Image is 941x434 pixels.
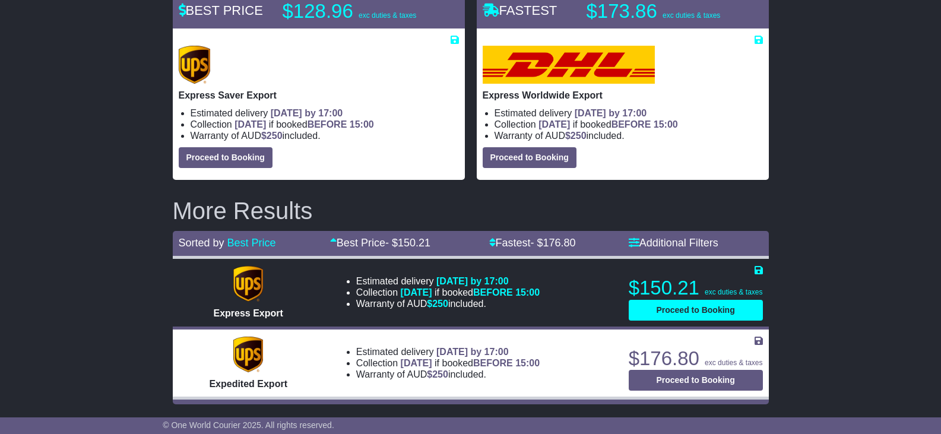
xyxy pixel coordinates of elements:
span: 250 [432,369,448,379]
span: 15:00 [515,287,540,297]
span: Sorted by [179,237,224,249]
span: 250 [432,299,448,309]
span: $ [427,299,448,309]
p: $150.21 [629,276,763,300]
span: if booked [235,119,373,129]
span: 250 [267,131,283,141]
img: UPS (new): Expedited Export [233,337,263,372]
span: [DATE] by 17:00 [271,108,343,118]
span: exc duties & taxes [705,288,762,296]
img: UPS (new): Express Saver Export [179,46,211,84]
li: Warranty of AUD included. [356,369,540,380]
span: FASTEST [483,3,557,18]
span: if booked [401,287,540,297]
span: © One World Courier 2025. All rights reserved. [163,420,334,430]
button: Proceed to Booking [179,147,273,168]
a: Best Price [227,237,276,249]
span: Expedited Export [209,379,287,389]
span: [DATE] by 17:00 [436,276,509,286]
li: Estimated delivery [191,107,459,119]
a: Fastest- $176.80 [489,237,576,249]
button: Proceed to Booking [629,300,763,321]
img: UPS (new): Express Export [233,266,263,302]
span: Express Export [213,308,283,318]
span: BEFORE [473,287,513,297]
span: 15:00 [350,119,374,129]
p: Express Worldwide Export [483,90,763,101]
span: if booked [401,358,540,368]
span: exc duties & taxes [705,359,762,367]
span: $ [565,131,587,141]
li: Warranty of AUD included. [356,298,540,309]
a: Best Price- $150.21 [330,237,430,249]
span: exc duties & taxes [359,11,416,20]
h2: More Results [173,198,769,224]
li: Collection [356,357,540,369]
span: - $ [531,237,576,249]
img: DHL: Express Worldwide Export [483,46,655,84]
a: Additional Filters [629,237,718,249]
span: [DATE] by 17:00 [575,108,647,118]
span: - $ [385,237,430,249]
span: $ [427,369,448,379]
span: $ [261,131,283,141]
li: Estimated delivery [356,275,540,287]
li: Collection [495,119,763,130]
span: [DATE] [401,358,432,368]
li: Warranty of AUD included. [495,130,763,141]
span: [DATE] [235,119,266,129]
span: BEFORE [612,119,651,129]
p: Express Saver Export [179,90,459,101]
span: 176.80 [543,237,576,249]
span: BEST PRICE [179,3,263,18]
button: Proceed to Booking [629,370,763,391]
span: BEFORE [473,358,513,368]
span: 150.21 [398,237,430,249]
li: Collection [191,119,459,130]
li: Collection [356,287,540,298]
span: 15:00 [654,119,678,129]
span: [DATE] [401,287,432,297]
span: [DATE] by 17:00 [436,347,509,357]
span: if booked [538,119,677,129]
span: BEFORE [308,119,347,129]
p: $176.80 [629,347,763,370]
span: 250 [571,131,587,141]
span: [DATE] [538,119,570,129]
button: Proceed to Booking [483,147,576,168]
li: Estimated delivery [356,346,540,357]
span: exc duties & taxes [663,11,720,20]
li: Estimated delivery [495,107,763,119]
li: Warranty of AUD included. [191,130,459,141]
span: 15:00 [515,358,540,368]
